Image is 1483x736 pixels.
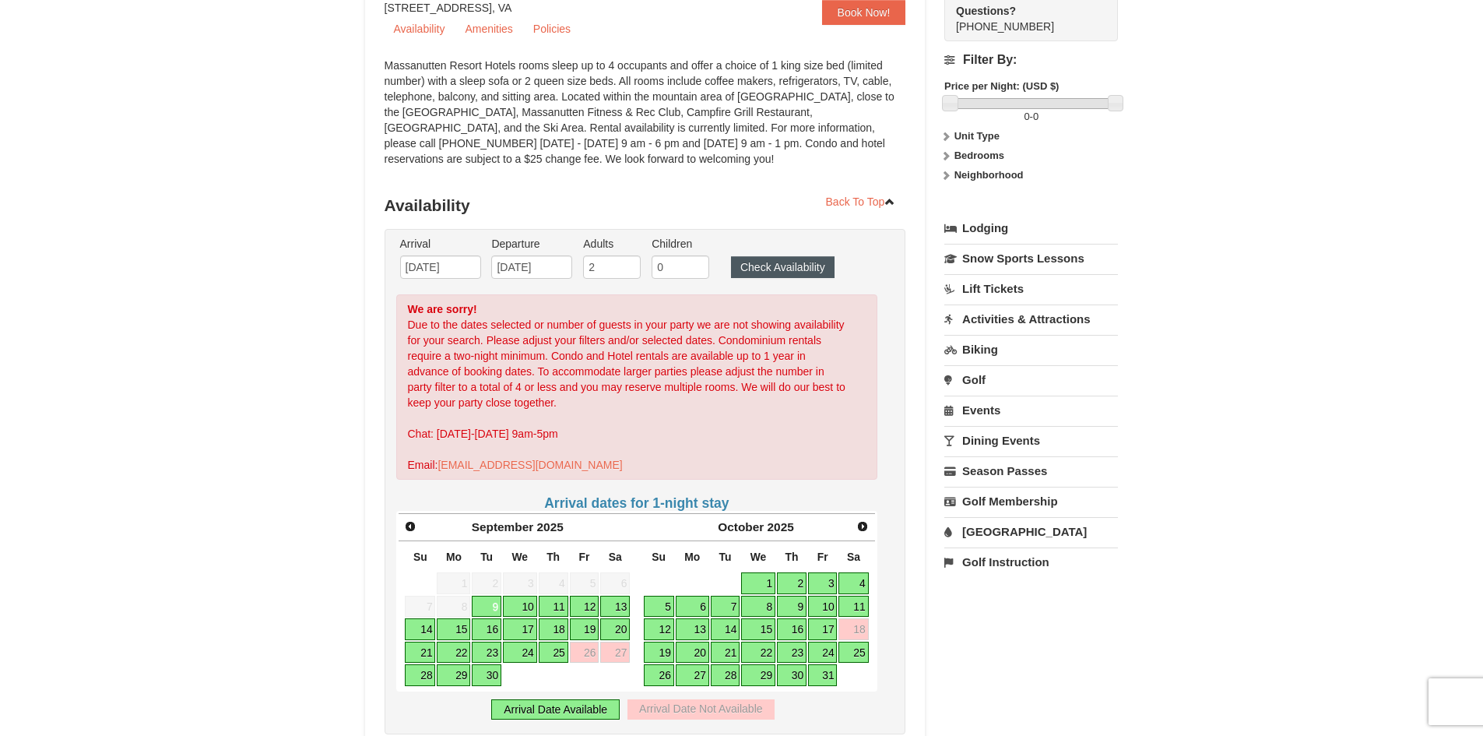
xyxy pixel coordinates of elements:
[768,520,794,534] span: 2025
[944,109,1118,125] label: -
[644,642,674,664] a: 19
[741,664,775,686] a: 29
[777,572,807,594] a: 2
[944,456,1118,485] a: Season Passes
[503,596,537,618] a: 10
[578,551,589,563] span: Friday
[777,642,807,664] a: 23
[785,551,798,563] span: Thursday
[437,642,470,664] a: 22
[600,572,630,594] span: 6
[437,618,470,640] a: 15
[472,572,501,594] span: 2
[570,572,599,594] span: 5
[385,17,455,40] a: Availability
[491,699,620,720] div: Arrival Date Available
[944,80,1059,92] strong: Price per Night: (USD $)
[808,618,838,640] a: 17
[644,596,674,618] a: 5
[676,596,709,618] a: 6
[741,618,775,640] a: 15
[816,190,906,213] a: Back To Top
[472,642,501,664] a: 23
[472,664,501,686] a: 30
[741,572,775,594] a: 1
[385,190,906,221] h3: Availability
[847,551,860,563] span: Saturday
[944,305,1118,333] a: Activities & Attractions
[956,5,1016,17] strong: Questions?
[537,520,564,534] span: 2025
[676,618,709,640] a: 13
[838,642,868,664] a: 25
[711,618,740,640] a: 14
[524,17,580,40] a: Policies
[731,256,835,278] button: Check Availability
[405,596,435,618] span: 7
[539,618,568,640] a: 18
[956,3,1090,33] span: [PHONE_NUMBER]
[503,572,537,594] span: 3
[570,596,599,618] a: 12
[413,551,427,563] span: Sunday
[944,548,1118,576] a: Golf Instruction
[684,551,700,563] span: Monday
[750,551,767,563] span: Wednesday
[944,335,1118,364] a: Biking
[600,618,630,640] a: 20
[944,426,1118,455] a: Dining Events
[437,596,470,618] span: 8
[609,551,622,563] span: Saturday
[437,572,470,594] span: 1
[539,642,568,664] a: 25
[954,130,1000,142] strong: Unit Type
[711,664,740,686] a: 28
[491,236,572,252] label: Departure
[808,664,838,686] a: 31
[954,150,1004,161] strong: Bedrooms
[718,520,764,534] span: October
[954,169,1024,181] strong: Neighborhood
[838,618,868,640] a: 18
[808,572,838,594] a: 3
[838,572,868,594] a: 4
[741,642,775,664] a: 22
[408,303,477,315] strong: We are sorry!
[1024,111,1029,122] span: 0
[838,596,868,618] a: 11
[570,642,599,664] a: 26
[455,17,522,40] a: Amenities
[472,520,534,534] span: September
[405,618,435,640] a: 14
[583,236,641,252] label: Adults
[944,53,1118,67] h4: Filter By:
[472,618,501,640] a: 16
[676,642,709,664] a: 20
[644,664,674,686] a: 26
[808,642,838,664] a: 24
[741,596,775,618] a: 8
[627,699,774,720] div: Arrival Date Not Available
[1033,111,1038,122] span: 0
[944,274,1118,303] a: Lift Tickets
[719,551,731,563] span: Tuesday
[570,618,599,640] a: 19
[396,495,878,511] h4: Arrival dates for 1-night stay
[711,642,740,664] a: 21
[503,642,537,664] a: 24
[472,596,501,618] a: 9
[808,596,838,618] a: 10
[539,572,568,594] span: 4
[511,551,528,563] span: Wednesday
[817,551,828,563] span: Friday
[852,516,873,537] a: Next
[396,294,878,480] div: Due to the dates selected or number of guests in your party we are not showing availability for y...
[944,214,1118,242] a: Lodging
[600,642,630,664] a: 27
[405,664,435,686] a: 28
[652,551,666,563] span: Sunday
[644,618,674,640] a: 12
[944,244,1118,273] a: Snow Sports Lessons
[438,459,622,471] a: [EMAIL_ADDRESS][DOMAIN_NAME]
[480,551,493,563] span: Tuesday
